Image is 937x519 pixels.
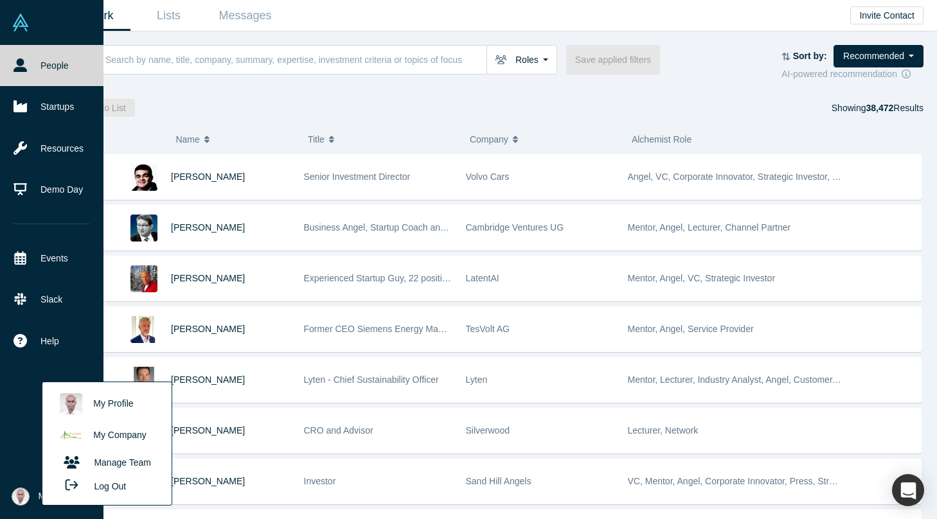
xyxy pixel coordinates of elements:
[171,273,245,283] a: [PERSON_NAME]
[486,45,557,75] button: Roles
[40,335,59,348] span: Help
[53,452,160,474] a: Manage Team
[207,1,283,31] a: Messages
[832,99,924,117] div: Showing
[104,44,486,75] input: Search by name, title, company, summary, expertise, investment criteria or topics of focus
[866,103,924,113] span: Results
[171,324,245,334] a: [PERSON_NAME]
[304,273,503,283] span: Experienced Startup Guy, 22 positive exits to date
[466,425,510,435] span: Silverwood
[781,67,924,81] div: AI-powered recommendation
[466,222,564,233] span: Cambridge Ventures UG
[304,172,411,182] span: Senior Investment Director
[171,374,245,385] a: [PERSON_NAME]
[308,126,456,153] button: Title
[171,222,245,233] a: [PERSON_NAME]
[130,316,157,343] img: Ralf Christian's Profile Image
[175,126,199,153] span: Name
[53,389,160,420] a: My Profile
[466,273,499,283] span: LatentAI
[793,51,827,61] strong: Sort by:
[466,476,531,486] span: Sand Hill Angels
[53,474,130,498] button: Log Out
[466,374,488,385] span: Lyten
[175,126,294,153] button: Name
[628,374,870,385] span: Mentor, Lecturer, Industry Analyst, Angel, Customer, Network
[130,367,157,394] img: Keith Norman's Profile Image
[628,222,791,233] span: Mentor, Angel, Lecturer, Channel Partner
[304,222,522,233] span: Business Angel, Startup Coach and best-selling author
[304,374,439,385] span: Lyten - Chief Sustainability Officer
[632,134,692,145] span: Alchemist Role
[130,1,207,31] a: Lists
[130,164,157,191] img: Pratik Budhdev's Profile Image
[171,172,245,182] a: [PERSON_NAME]
[628,172,893,182] span: Angel, VC, Corporate Innovator, Strategic Investor, Limited Partner
[466,172,510,182] span: Volvo Cars
[75,99,135,117] button: Add to List
[304,324,580,334] span: Former CEO Siemens Energy Management Division of SIEMENS AG
[130,265,157,292] img: Bruce Graham's Profile Image
[171,425,245,435] a: [PERSON_NAME]
[39,489,85,503] span: My Account
[470,126,618,153] button: Company
[834,45,924,67] button: Recommended
[304,425,373,435] span: CRO and Advisor
[53,420,160,452] a: My Company
[628,425,699,435] span: Lecturer, Network
[12,13,30,31] img: Alchemist Vault Logo
[304,476,336,486] span: Investor
[628,324,754,334] span: Mentor, Angel, Service Provider
[130,215,157,242] img: Martin Giese's Profile Image
[308,126,325,153] span: Title
[566,45,660,75] button: Save applied filters
[60,425,82,447] img: Arithmedics's profile
[850,6,924,24] button: Invite Contact
[12,488,30,506] img: Vetri Venthan Elango's Account
[628,273,776,283] span: Mentor, Angel, VC, Strategic Investor
[60,393,82,416] img: Vetri Venthan Elango's profile
[12,488,85,506] button: My Account
[866,103,893,113] strong: 38,472
[171,476,245,486] a: [PERSON_NAME]
[470,126,508,153] span: Company
[466,324,510,334] span: TesVolt AG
